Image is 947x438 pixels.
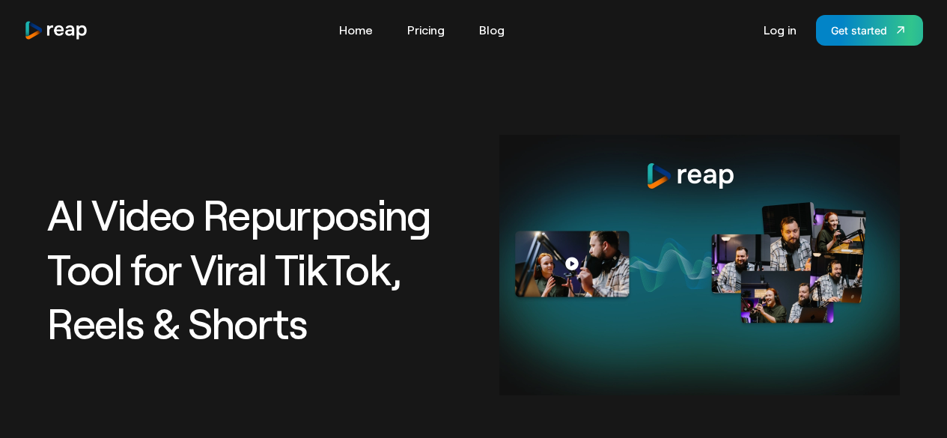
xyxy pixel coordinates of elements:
a: Log in [756,18,804,42]
img: AI Video Repurposing Tool for Viral TikTok, Reels & Shorts [499,135,900,395]
div: Get started [831,22,887,38]
a: Get started [816,15,923,46]
h1: AI Video Repurposing Tool for Viral TikTok, Reels & Shorts [47,187,481,350]
a: Home [332,18,380,42]
a: Blog [472,18,512,42]
a: home [24,20,88,40]
a: Pricing [400,18,452,42]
